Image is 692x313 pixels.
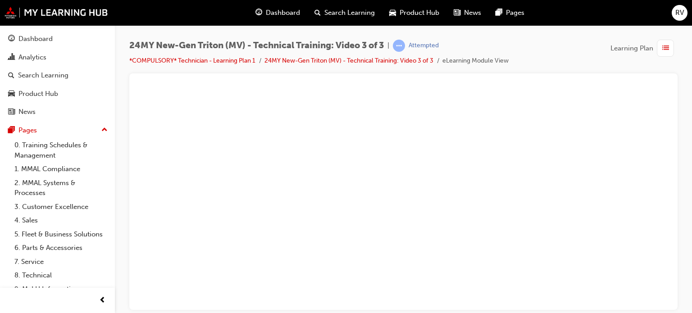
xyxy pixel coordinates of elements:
[11,138,111,162] a: 0. Training Schedules & Management
[8,90,15,98] span: car-icon
[11,162,111,176] a: 1. MMAL Compliance
[446,4,488,22] a: news-iconNews
[248,4,307,22] a: guage-iconDashboard
[454,7,460,18] span: news-icon
[129,41,384,51] span: 24MY New-Gen Triton (MV) - Technical Training: Video 3 of 3
[18,70,68,81] div: Search Learning
[4,49,111,66] a: Analytics
[393,40,405,52] span: learningRecordVerb_ATTEMPT-icon
[442,56,509,66] li: eLearning Module View
[4,29,111,122] button: DashboardAnalyticsSearch LearningProduct HubNews
[18,52,46,63] div: Analytics
[11,213,111,227] a: 4. Sales
[675,8,684,18] span: RV
[409,41,439,50] div: Attempted
[400,8,439,18] span: Product Hub
[387,41,389,51] span: |
[11,241,111,255] a: 6. Parts & Accessories
[11,227,111,241] a: 5. Fleet & Business Solutions
[307,4,382,22] a: search-iconSearch Learning
[18,34,53,44] div: Dashboard
[11,282,111,296] a: 9. MyLH Information
[672,5,687,21] button: RV
[18,89,58,99] div: Product Hub
[4,104,111,120] a: News
[610,43,653,54] span: Learning Plan
[255,7,262,18] span: guage-icon
[8,54,15,62] span: chart-icon
[610,40,678,57] button: Learning Plan
[11,200,111,214] a: 3. Customer Excellence
[382,4,446,22] a: car-iconProduct Hub
[8,35,15,43] span: guage-icon
[101,124,108,136] span: up-icon
[5,7,108,18] img: mmal
[324,8,375,18] span: Search Learning
[464,8,481,18] span: News
[266,8,300,18] span: Dashboard
[8,127,15,135] span: pages-icon
[11,176,111,200] a: 2. MMAL Systems & Processes
[4,122,111,139] button: Pages
[129,57,255,64] a: *COMPULSORY* Technician - Learning Plan 1
[264,57,433,64] a: 24MY New-Gen Triton (MV) - Technical Training: Video 3 of 3
[389,7,396,18] span: car-icon
[4,31,111,47] a: Dashboard
[18,107,36,117] div: News
[4,67,111,84] a: Search Learning
[4,86,111,102] a: Product Hub
[662,43,669,54] span: list-icon
[11,255,111,269] a: 7. Service
[314,7,321,18] span: search-icon
[496,7,502,18] span: pages-icon
[488,4,532,22] a: pages-iconPages
[8,108,15,116] span: news-icon
[99,295,106,306] span: prev-icon
[18,125,37,136] div: Pages
[8,72,14,80] span: search-icon
[506,8,524,18] span: Pages
[11,268,111,282] a: 8. Technical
